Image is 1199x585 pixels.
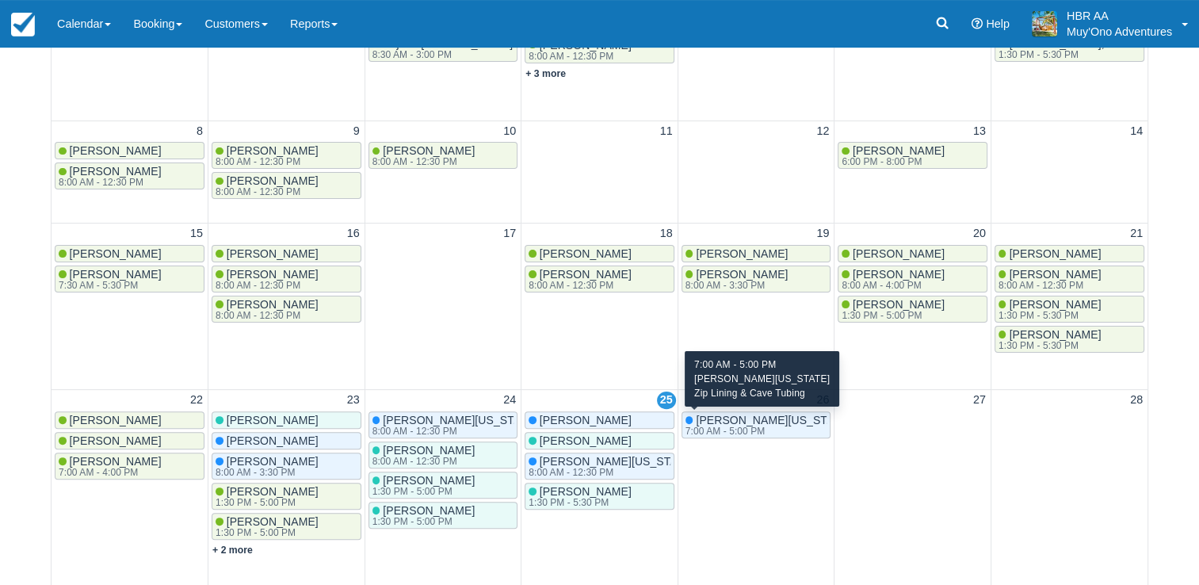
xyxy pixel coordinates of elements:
a: [PERSON_NAME]1:30 PM - 5:00 PM [368,502,518,529]
a: [PERSON_NAME] [212,245,361,262]
a: [PERSON_NAME] [212,411,361,429]
div: 8:00 AM - 12:30 PM [372,157,472,166]
a: [PERSON_NAME]8:00 AM - 12:30 PM [368,142,518,169]
a: [PERSON_NAME] [525,245,674,262]
a: 23 [344,392,363,409]
span: [PERSON_NAME] [227,414,319,426]
a: 11 [657,123,676,140]
p: HBR AA [1067,8,1172,24]
a: 15 [187,225,206,243]
a: [PERSON_NAME] [995,245,1144,262]
span: [PERSON_NAME] [227,515,319,528]
a: [PERSON_NAME]8:00 AM - 12:30 PM [525,266,674,292]
a: [PERSON_NAME] [55,142,204,159]
span: [PERSON_NAME] [383,504,475,517]
a: [PERSON_NAME] [55,432,204,449]
span: [PERSON_NAME] [383,144,475,157]
a: 21 [1127,225,1146,243]
a: 8 [193,123,206,140]
div: 8:00 AM - 4:00 PM [842,281,941,290]
a: [PERSON_NAME]6:00 PM - 8:00 PM [838,142,987,169]
a: [PERSON_NAME]1:30 PM - 5:00 PM [368,472,518,499]
div: 8:00 AM - 12:30 PM [216,157,315,166]
a: [PERSON_NAME]7:30 AM - 5:30 PM [55,266,204,292]
span: [PERSON_NAME] [540,485,632,498]
a: [PERSON_NAME]8:00 AM - 12:30 PM [212,266,361,292]
a: [PERSON_NAME] [55,245,204,262]
div: [PERSON_NAME][US_STATE] [694,372,830,386]
span: [PERSON_NAME] [1009,268,1101,281]
span: [PERSON_NAME] [70,414,162,426]
a: [PERSON_NAME]8:00 AM - 12:30 PM [212,142,361,169]
a: [PERSON_NAME]8:00 AM - 12:30 PM [525,36,674,63]
a: [PERSON_NAME]1:30 PM - 5:00 PM [212,513,361,540]
a: [PERSON_NAME]1:30 PM - 5:30 PM [525,483,674,510]
div: 1:30 PM - 5:00 PM [842,311,941,320]
a: [PERSON_NAME]1:30 PM - 5:30 PM [995,296,1144,323]
a: [PERSON_NAME]1:30 PM - 5:00 PM [838,296,987,323]
a: [PERSON_NAME] [838,245,987,262]
span: [PERSON_NAME] [1009,298,1101,311]
div: 1:30 PM - 5:30 PM [529,498,628,507]
span: [PERSON_NAME] [540,268,632,281]
a: + 3 more [525,68,566,79]
span: [PERSON_NAME] [70,247,162,260]
a: + 2 more [212,545,253,556]
span: [PERSON_NAME] [227,174,319,187]
div: 8:00 AM - 12:30 PM [216,187,315,197]
a: 25 [657,392,676,409]
span: [PERSON_NAME] [853,247,945,260]
div: 8:00 AM - 12:30 PM [59,178,158,187]
a: 20 [970,225,989,243]
span: [PERSON_NAME] [853,144,945,157]
a: [PERSON_NAME] [682,245,831,262]
span: [PERSON_NAME] [227,247,319,260]
div: 7:30 AM - 5:30 PM [59,281,158,290]
a: 13 [970,123,989,140]
a: [PERSON_NAME][US_STATE]8:00 AM - 12:30 PM [525,453,674,480]
div: 8:00 AM - 12:30 PM [529,281,628,290]
a: 17 [500,225,519,243]
div: 1:30 PM - 5:00 PM [372,487,472,496]
span: [PERSON_NAME] [227,434,319,447]
div: 1:30 PM - 5:00 PM [372,517,472,526]
div: 1:30 PM - 5:30 PM [999,341,1098,350]
i: Help [972,18,983,29]
span: [PERSON_NAME] [70,144,162,157]
div: 8:00 AM - 12:30 PM [372,457,472,466]
a: [PERSON_NAME] [212,432,361,449]
span: [PERSON_NAME] [227,144,319,157]
img: checkfront-main-nav-mini-logo.png [11,13,35,36]
span: [PERSON_NAME] [227,485,319,498]
a: Kajhon [PERSON_NAME]8:30 AM - 3:00 PM [368,35,518,62]
div: 8:00 AM - 12:30 PM [999,281,1098,290]
span: [PERSON_NAME] [227,268,319,281]
a: 9 [350,123,363,140]
p: Muy'Ono Adventures [1067,24,1172,40]
span: [PERSON_NAME] [853,298,945,311]
a: 12 [813,123,832,140]
a: 22 [187,392,206,409]
div: 6:00 PM - 8:00 PM [842,157,941,166]
div: 8:00 AM - 3:30 PM [685,281,785,290]
a: 10 [500,123,519,140]
span: [PERSON_NAME] [383,444,475,457]
span: [PERSON_NAME] [540,247,632,260]
a: [PERSON_NAME] [525,411,674,429]
span: [PERSON_NAME] [70,455,162,468]
a: [PERSON_NAME] [55,411,204,429]
a: [PERSON_NAME]8:00 AM - 4:00 PM [838,266,987,292]
span: [PERSON_NAME] [70,268,162,281]
a: [PERSON_NAME]8:00 AM - 3:30 PM [212,453,361,480]
a: [PERSON_NAME][US_STATE]8:00 AM - 12:30 PM [368,411,518,438]
div: 8:00 AM - 12:30 PM [529,468,690,477]
span: [PERSON_NAME] [1009,328,1101,341]
a: [PERSON_NAME]8:00 AM - 12:30 PM [368,442,518,468]
a: [PERSON_NAME]8:00 AM - 12:30 PM [55,162,204,189]
a: 14 [1127,123,1146,140]
div: 7:00 AM - 5:00 PM [694,357,830,372]
a: [PERSON_NAME]1:30 PM - 5:30 PM [995,326,1144,353]
div: Zip Lining & Cave Tubing [694,386,830,400]
a: [PERSON_NAME]8:00 AM - 12:30 PM [995,266,1144,292]
div: 1:30 PM - 5:30 PM [999,311,1098,320]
